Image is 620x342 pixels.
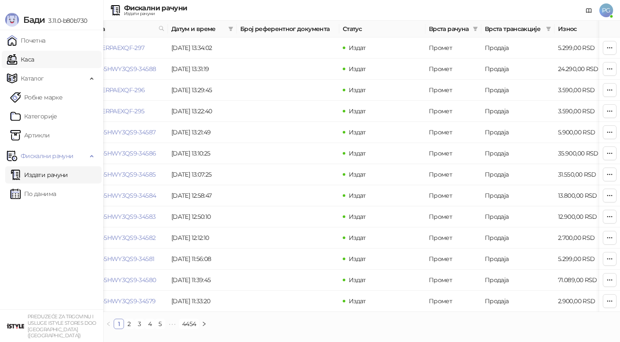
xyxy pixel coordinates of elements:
span: Издат [349,149,366,157]
span: Издат [349,44,366,52]
td: Продаја [481,270,555,291]
td: Промет [425,37,481,59]
th: Врста трансакције [481,21,555,37]
span: Издат [349,297,366,305]
div: Издати рачуни [124,12,187,16]
td: Продаја [481,122,555,143]
th: Број рачуна [65,21,168,37]
a: 5HWY3QS9-5HWY3QS9-34587 [69,128,155,136]
button: left [103,319,114,329]
img: 64x64-companyLogo-77b92cf4-9946-4f36-9751-bf7bb5fd2c7d.png [7,317,24,335]
td: 5HWY3QS9-5HWY3QS9-34586 [65,143,168,164]
td: Продаја [481,249,555,270]
span: Датум и време [171,24,225,34]
a: 5HWY3QS9-5HWY3QS9-34584 [69,192,156,199]
td: 5HWY3QS9-5HWY3QS9-34579 [65,291,168,312]
a: ArtikliАртикли [10,127,50,144]
td: [DATE] 13:29:45 [168,80,237,101]
td: ERPAEXQF-ERPAEXQF-296 [65,80,168,101]
div: Фискални рачуни [124,5,187,12]
span: filter [228,26,233,31]
td: [DATE] 11:56:08 [168,249,237,270]
span: 3.11.0-b80b730 [45,17,87,25]
li: Следећа страна [199,319,209,329]
a: 1 [114,319,124,329]
a: ERPAEXQF-ERPAEXQF-296 [69,86,145,94]
td: Промет [425,227,481,249]
td: Продаја [481,227,555,249]
span: Издат [349,276,366,284]
td: [DATE] 12:12:10 [168,227,237,249]
a: Документација [582,3,596,17]
td: [DATE] 11:39:45 [168,270,237,291]
a: 2 [124,319,134,329]
span: Издат [349,192,366,199]
td: [DATE] 13:21:49 [168,122,237,143]
span: Врста рачуна [429,24,469,34]
a: 5HWY3QS9-5HWY3QS9-34588 [69,65,156,73]
span: Издат [349,255,366,263]
a: Почетна [7,32,46,49]
a: 5HWY3QS9-5HWY3QS9-34586 [69,149,156,157]
td: 71.089,00 RSD [555,270,615,291]
td: Промет [425,122,481,143]
td: Продаја [481,185,555,206]
a: 5HWY3QS9-5HWY3QS9-34583 [69,213,155,221]
li: 4 [145,319,155,329]
td: [DATE] 11:33:20 [168,291,237,312]
span: Врста трансакције [485,24,542,34]
a: 5HWY3QS9-5HWY3QS9-34585 [69,171,155,178]
span: right [201,321,207,326]
span: filter [544,22,553,35]
td: 24.290,00 RSD [555,59,615,80]
td: 5HWY3QS9-5HWY3QS9-34584 [65,185,168,206]
td: Продаја [481,291,555,312]
td: Промет [425,206,481,227]
td: 2.700,00 RSD [555,227,615,249]
small: PREDUZEĆE ZA TRGOVINU I USLUGE ISTYLE STORES DOO [GEOGRAPHIC_DATA] ([GEOGRAPHIC_DATA]) [28,314,96,339]
td: 5HWY3QS9-5HWY3QS9-34580 [65,270,168,291]
td: [DATE] 12:58:47 [168,185,237,206]
span: PG [599,3,613,17]
li: 4454 [179,319,199,329]
td: Продаја [481,59,555,80]
a: 3 [135,319,144,329]
li: Претходна страна [103,319,114,329]
td: Продаја [481,164,555,185]
td: Промет [425,185,481,206]
td: 5HWY3QS9-5HWY3QS9-34583 [65,206,168,227]
td: ERPAEXQF-ERPAEXQF-297 [65,37,168,59]
td: Промет [425,164,481,185]
span: left [106,321,111,326]
td: Продаја [481,206,555,227]
td: [DATE] 13:34:02 [168,37,237,59]
span: Износ [558,24,603,34]
span: Бади [23,15,45,25]
td: Промет [425,291,481,312]
span: Издат [349,171,366,178]
td: [DATE] 13:31:19 [168,59,237,80]
span: Фискални рачуни [21,147,73,165]
td: Продаја [481,80,555,101]
span: Каталог [21,70,44,87]
span: Издат [349,213,366,221]
td: 5HWY3QS9-5HWY3QS9-34581 [65,249,168,270]
a: 4454 [180,319,198,329]
td: Продаја [481,143,555,164]
span: Издат [349,65,366,73]
a: Издати рачуни [10,166,68,183]
td: 5.900,00 RSD [555,122,615,143]
td: 5HWY3QS9-5HWY3QS9-34588 [65,59,168,80]
span: filter [473,26,478,31]
td: 3.590,00 RSD [555,101,615,122]
span: Број рачуна [69,24,155,34]
td: ERPAEXQF-ERPAEXQF-295 [65,101,168,122]
a: 5HWY3QS9-5HWY3QS9-34581 [69,255,154,263]
th: Статус [339,21,425,37]
td: Промет [425,80,481,101]
a: 5HWY3QS9-5HWY3QS9-34580 [69,276,156,284]
th: Број референтног документа [237,21,339,37]
button: right [199,319,209,329]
